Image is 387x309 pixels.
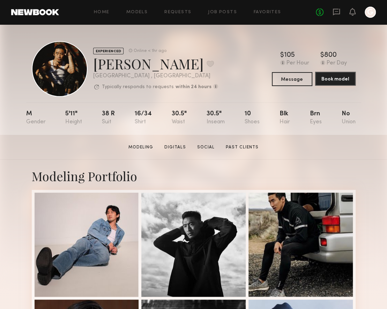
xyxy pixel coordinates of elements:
[207,111,225,125] div: 30.5"
[286,60,309,67] div: Per Hour
[327,60,347,67] div: Per Day
[93,48,124,54] div: EXPERIENCED
[93,54,218,73] div: [PERSON_NAME]
[102,85,174,90] p: Typically responds to requests
[280,111,290,125] div: Blk
[320,52,324,59] div: $
[164,10,191,15] a: Requests
[272,72,312,86] button: Message
[162,144,189,150] a: Digitals
[126,144,156,150] a: Modeling
[365,7,376,18] a: G
[172,111,187,125] div: 30.5"
[32,168,356,184] div: Modeling Portfolio
[310,111,322,125] div: Brn
[102,111,115,125] div: 38 r
[280,52,284,59] div: $
[284,52,295,59] div: 105
[341,111,355,125] div: No
[126,10,148,15] a: Models
[208,10,237,15] a: Job Posts
[65,111,82,125] div: 5'11"
[134,49,166,53] div: Online < 1hr ago
[223,144,261,150] a: Past Clients
[176,85,211,90] b: within 24 hours
[26,111,46,125] div: M
[194,144,217,150] a: Social
[254,10,281,15] a: Favorites
[93,73,218,79] div: [GEOGRAPHIC_DATA] , [GEOGRAPHIC_DATA]
[94,10,110,15] a: Home
[324,52,337,59] div: 800
[245,111,260,125] div: 10
[135,111,152,125] div: 16/34
[315,72,356,86] button: Book model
